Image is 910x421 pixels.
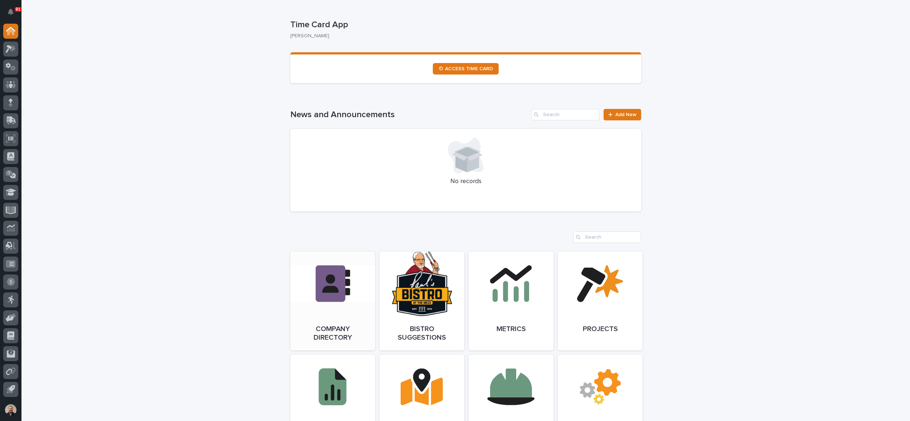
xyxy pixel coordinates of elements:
[16,7,20,12] p: 91
[299,178,633,186] p: No records
[439,66,493,71] span: ⏲ ACCESS TIME CARD
[3,4,18,19] button: Notifications
[290,110,528,120] h1: News and Announcements
[3,402,18,417] button: users-avatar
[290,33,635,39] p: [PERSON_NAME]
[573,231,641,243] input: Search
[9,9,18,20] div: Notifications91
[433,63,499,75] a: ⏲ ACCESS TIME CARD
[615,112,636,117] span: Add New
[558,252,643,350] a: Projects
[290,252,375,350] a: Company Directory
[469,252,553,350] a: Metrics
[290,20,638,30] p: Time Card App
[604,109,641,120] a: Add New
[531,109,599,120] input: Search
[379,252,464,350] a: Bistro Suggestions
